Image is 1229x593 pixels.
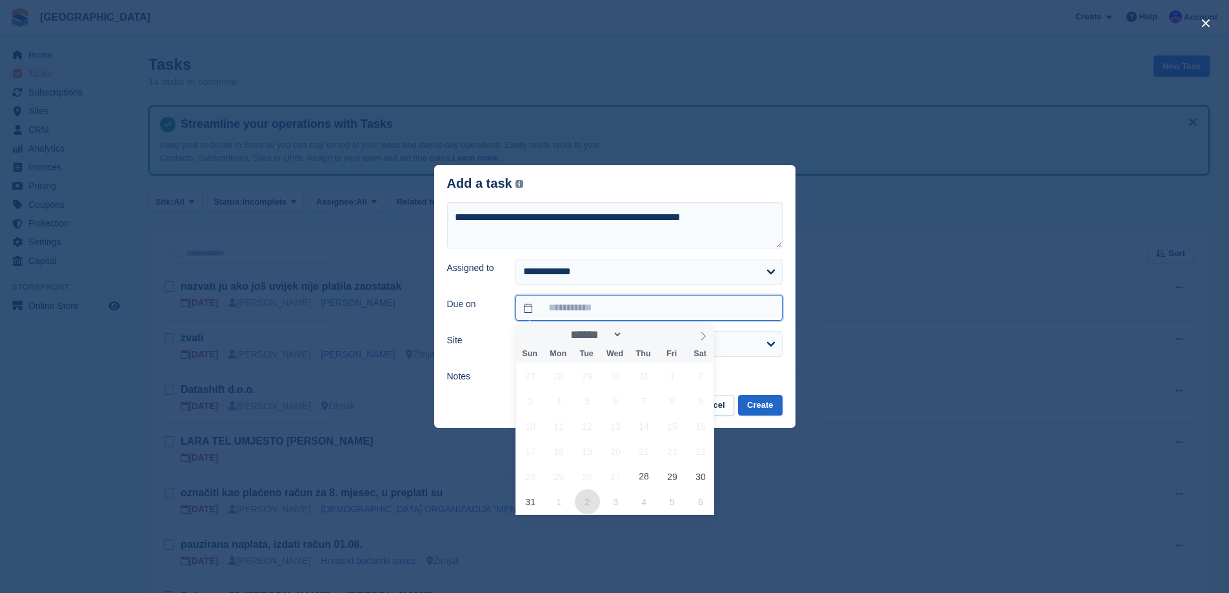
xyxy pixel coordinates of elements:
span: July 29, 2025 [575,363,600,388]
span: August 9, 2025 [688,388,713,414]
label: Site [447,334,501,347]
label: Notes [447,370,501,383]
label: Due on [447,297,501,311]
span: August 11, 2025 [546,414,572,439]
span: July 27, 2025 [518,363,543,388]
button: close [1195,13,1216,34]
span: August 16, 2025 [688,414,713,439]
span: August 13, 2025 [603,414,628,439]
input: Year [623,328,663,341]
span: Wed [601,350,629,358]
span: August 6, 2025 [603,388,628,414]
span: August 20, 2025 [603,439,628,464]
span: Mon [544,350,572,358]
span: Sun [515,350,544,358]
span: July 30, 2025 [603,363,628,388]
span: August 23, 2025 [688,439,713,464]
span: July 31, 2025 [632,363,657,388]
span: September 5, 2025 [660,489,685,514]
span: August 5, 2025 [575,388,600,414]
span: August 26, 2025 [575,464,600,489]
span: September 6, 2025 [688,489,713,514]
span: August 30, 2025 [688,464,713,489]
span: August 8, 2025 [660,388,685,414]
button: Create [738,395,782,416]
span: August 15, 2025 [660,414,685,439]
div: Add a task [447,176,524,191]
span: August 14, 2025 [632,414,657,439]
span: September 2, 2025 [575,489,600,514]
img: icon-info-grey-7440780725fd019a000dd9b08b2336e03edf1995a4989e88bcd33f0948082b44.svg [515,180,523,188]
select: Month [566,328,623,341]
span: August 25, 2025 [546,464,572,489]
span: August 7, 2025 [632,388,657,414]
span: September 1, 2025 [546,489,572,514]
span: August 1, 2025 [660,363,685,388]
span: September 4, 2025 [632,489,657,514]
span: August 3, 2025 [518,388,543,414]
span: September 3, 2025 [603,489,628,514]
span: August 21, 2025 [632,439,657,464]
span: August 24, 2025 [518,464,543,489]
span: Tue [572,350,601,358]
span: August 28, 2025 [632,464,657,489]
span: August 2, 2025 [688,363,713,388]
label: Assigned to [447,261,501,275]
span: August 10, 2025 [518,414,543,439]
span: August 18, 2025 [546,439,572,464]
span: Thu [629,350,657,358]
span: August 19, 2025 [575,439,600,464]
span: August 29, 2025 [660,464,685,489]
span: August 12, 2025 [575,414,600,439]
span: August 4, 2025 [546,388,572,414]
span: August 27, 2025 [603,464,628,489]
span: Sat [686,350,714,358]
span: August 31, 2025 [518,489,543,514]
span: August 17, 2025 [518,439,543,464]
span: Fri [657,350,686,358]
span: August 22, 2025 [660,439,685,464]
span: July 28, 2025 [546,363,572,388]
